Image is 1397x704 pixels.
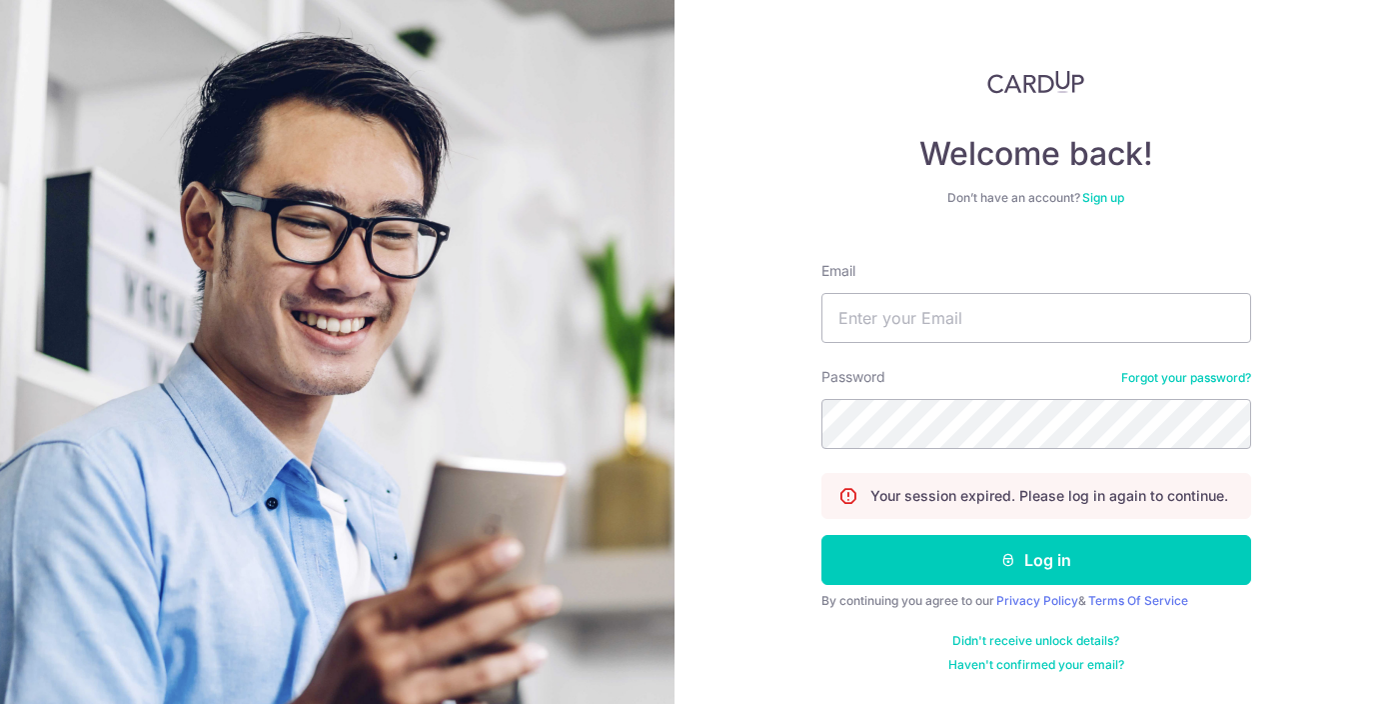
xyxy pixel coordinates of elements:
a: Sign up [1082,190,1124,205]
button: Log in [821,535,1251,585]
h4: Welcome back! [821,134,1251,174]
a: Didn't receive unlock details? [952,633,1119,649]
a: Privacy Policy [996,593,1078,608]
a: Forgot your password? [1121,370,1251,386]
img: CardUp Logo [987,70,1085,94]
p: Your session expired. Please log in again to continue. [870,486,1228,506]
input: Enter your Email [821,293,1251,343]
label: Email [821,261,855,281]
div: Don’t have an account? [821,190,1251,206]
div: By continuing you agree to our & [821,593,1251,609]
label: Password [821,367,885,387]
a: Haven't confirmed your email? [948,657,1124,673]
a: Terms Of Service [1088,593,1188,608]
